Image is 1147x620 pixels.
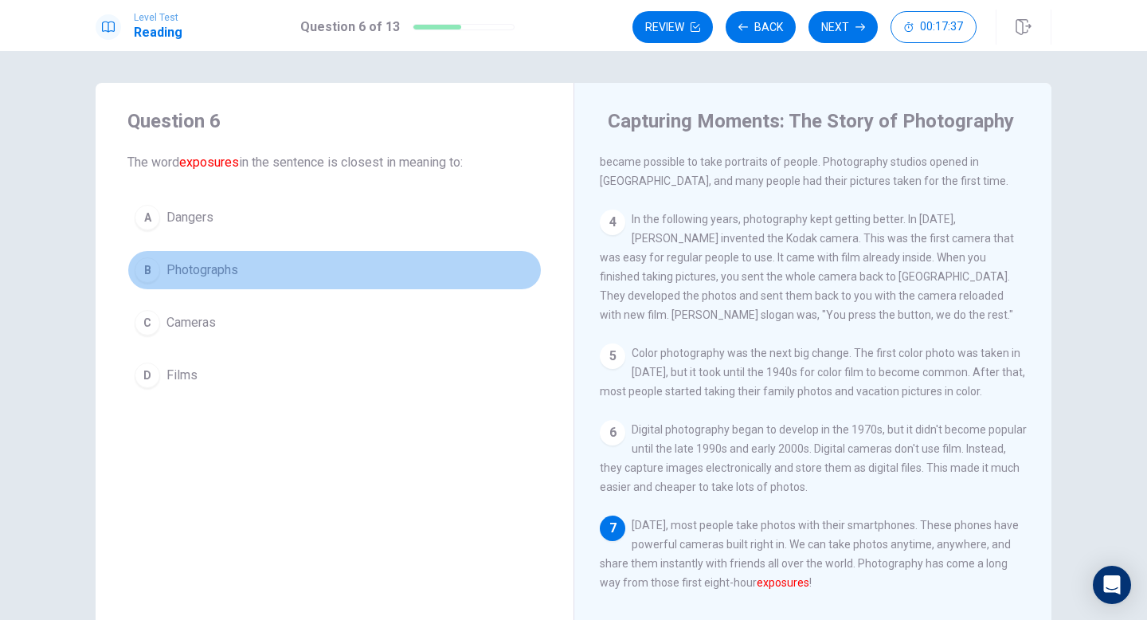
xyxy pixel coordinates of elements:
button: ADangers [127,198,542,237]
h1: Question 6 of 13 [300,18,400,37]
span: [DATE], most people take photos with their smartphones. These phones have powerful cameras built ... [600,519,1019,589]
div: Open Intercom Messenger [1093,566,1131,604]
font: exposures [757,576,809,589]
h1: Reading [134,23,182,42]
div: 6 [600,420,625,445]
button: DFilms [127,355,542,395]
span: Photographs [166,261,238,280]
div: 5 [600,343,625,369]
span: Digital photography began to develop in the 1970s, but it didn't become popular until the late 19... [600,423,1027,493]
div: B [135,257,160,283]
font: exposures [179,155,239,170]
span: Films [166,366,198,385]
div: C [135,310,160,336]
span: Level Test [134,12,182,23]
span: Cameras [166,313,216,332]
h4: Capturing Moments: The Story of Photography [608,108,1014,134]
span: The word in the sentence is closest in meaning to: [127,153,542,172]
span: In the following years, photography kept getting better. In [DATE], [PERSON_NAME] invented the Ko... [600,213,1014,321]
button: BPhotographs [127,250,542,290]
div: D [135,363,160,388]
h4: Question 6 [127,108,542,134]
div: 4 [600,210,625,235]
button: Review [632,11,713,43]
button: Next [808,11,878,43]
button: 00:17:37 [891,11,977,43]
button: CCameras [127,303,542,343]
div: 7 [600,516,625,541]
span: 00:17:37 [920,21,963,33]
button: Back [726,11,796,43]
span: Dangers [166,208,213,227]
span: Color photography was the next big change. The first color photo was taken in [DATE], but it took... [600,347,1025,398]
div: A [135,205,160,230]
